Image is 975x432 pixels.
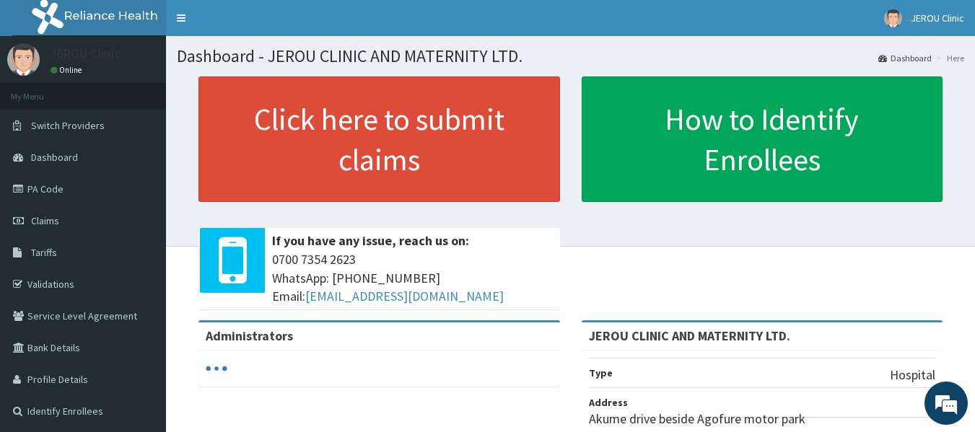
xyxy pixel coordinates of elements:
[589,366,613,379] b: Type
[31,246,57,259] span: Tariffs
[878,52,932,64] a: Dashboard
[51,47,121,60] p: JEROU Clinic
[177,47,964,66] h1: Dashboard - JEROU CLINIC AND MATERNITY LTD.
[589,327,790,344] strong: JEROU CLINIC AND MATERNITY LTD.
[272,250,553,306] span: 0700 7354 2623 WhatsApp: [PHONE_NUMBER] Email:
[198,76,560,202] a: Click here to submit claims
[884,9,902,27] img: User Image
[51,65,85,75] a: Online
[933,52,964,64] li: Here
[7,43,40,76] img: User Image
[31,151,78,164] span: Dashboard
[31,119,105,132] span: Switch Providers
[31,214,59,227] span: Claims
[206,358,227,379] svg: audio-loading
[272,232,469,249] b: If you have any issue, reach us on:
[911,12,964,25] span: JEROU Clinic
[582,76,943,202] a: How to Identify Enrollees
[206,327,293,344] b: Administrators
[589,396,628,409] b: Address
[890,366,935,384] p: Hospital
[305,288,504,304] a: [EMAIL_ADDRESS][DOMAIN_NAME]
